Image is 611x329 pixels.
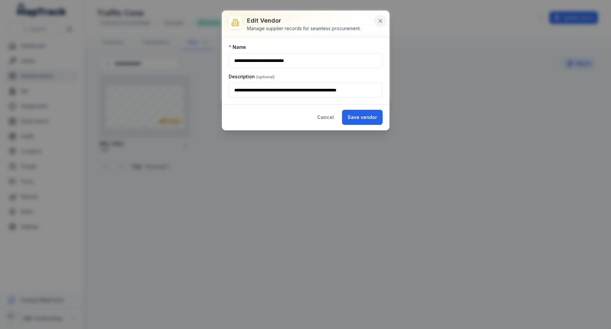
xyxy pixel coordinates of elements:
input: :r9j:-form-item-label [229,83,383,98]
label: Description [229,73,275,80]
button: Save vendor [342,110,383,125]
h3: Edit vendor [247,16,361,25]
div: Manage supplier records for seamless procurement. [247,25,361,32]
input: :r9i:-form-item-label [229,53,383,68]
button: Cancel [312,110,339,125]
label: Name [229,44,246,50]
